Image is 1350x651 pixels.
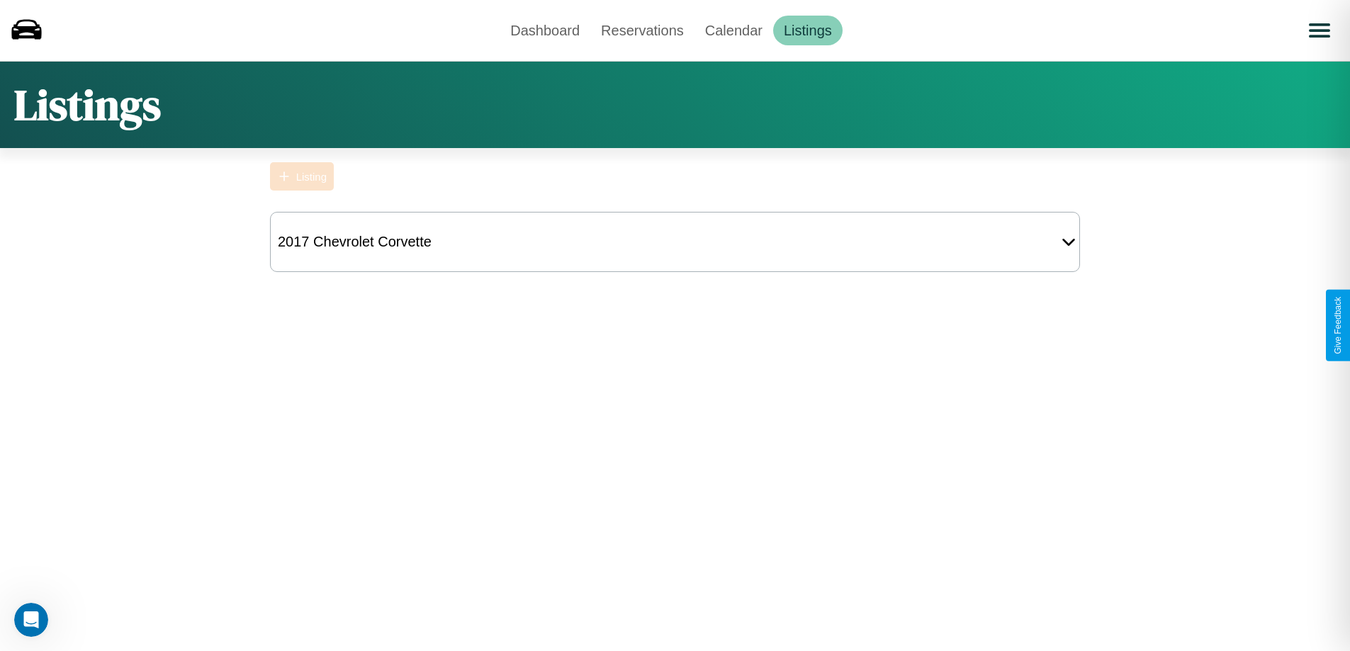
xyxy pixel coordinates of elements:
iframe: Intercom live chat [14,603,48,637]
a: Calendar [694,16,773,45]
a: Listings [773,16,843,45]
h1: Listings [14,76,161,134]
button: Open menu [1300,11,1339,50]
a: Dashboard [500,16,590,45]
div: Give Feedback [1333,297,1343,354]
div: Listing [296,171,327,183]
div: 2017 Chevrolet Corvette [271,227,439,257]
a: Reservations [590,16,694,45]
button: Listing [270,162,334,191]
